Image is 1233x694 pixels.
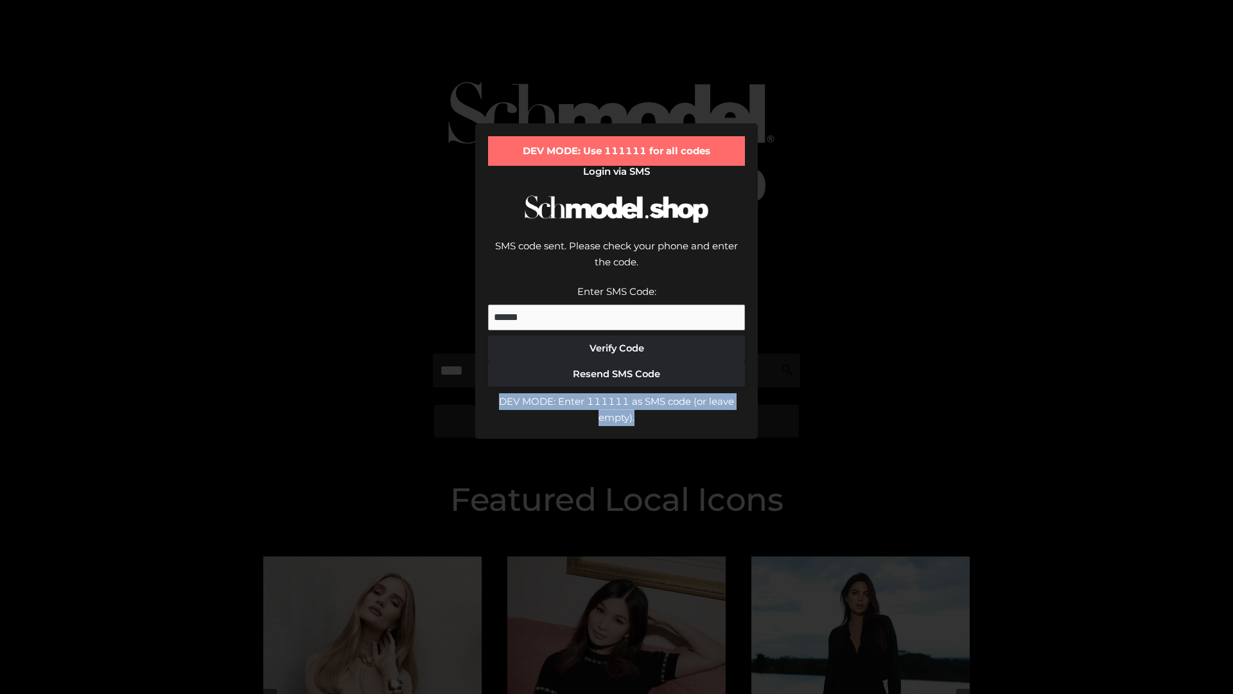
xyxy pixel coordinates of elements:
img: Schmodel Logo [520,184,713,235]
label: Enter SMS Code: [577,285,656,298]
div: DEV MODE: Enter 111111 as SMS code (or leave empty). [488,393,745,426]
div: SMS code sent. Please check your phone and enter the code. [488,238,745,283]
button: Resend SMS Code [488,361,745,387]
h2: Login via SMS [488,166,745,177]
div: DEV MODE: Use 111111 for all codes [488,136,745,166]
button: Verify Code [488,335,745,361]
